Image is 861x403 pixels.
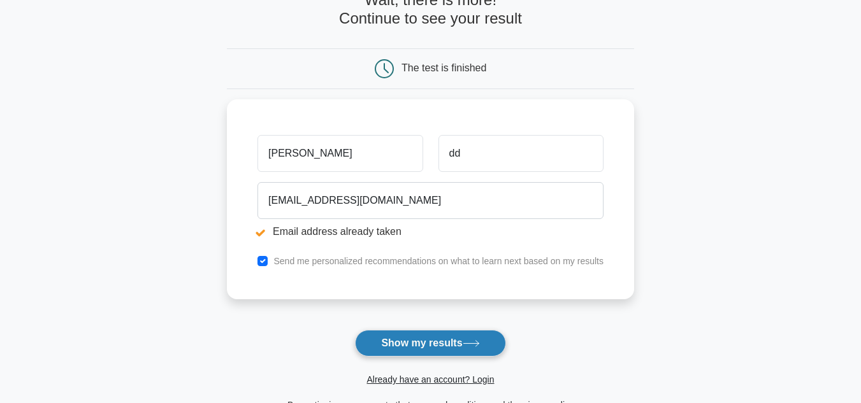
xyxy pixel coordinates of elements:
input: Last name [438,135,604,172]
input: First name [257,135,423,172]
input: Email [257,182,604,219]
label: Send me personalized recommendations on what to learn next based on my results [273,256,604,266]
li: Email address already taken [257,224,604,239]
a: Already have an account? Login [366,374,494,385]
button: Show my results [355,330,505,357]
div: The test is finished [402,62,486,73]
